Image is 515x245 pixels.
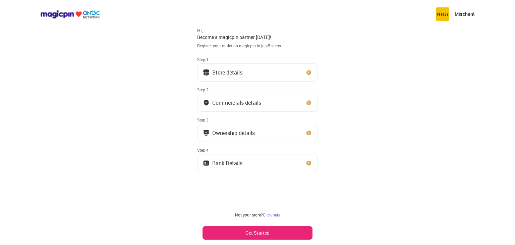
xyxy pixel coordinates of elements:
[305,160,312,166] img: clock_icon_new.67dbf243.svg
[455,11,475,17] p: Merchant
[203,226,312,240] button: Get Started
[212,101,261,104] div: Commercials details
[263,212,280,217] a: Click here
[197,27,318,40] div: Hi, Become a magicpin partner [DATE]!
[197,87,318,92] div: Step 2
[235,212,263,217] span: Not your store?
[305,99,312,106] img: clock_icon_new.67dbf243.svg
[203,160,210,166] img: ownership_icon.37569ceb.svg
[197,154,318,172] button: Bank Details
[305,130,312,136] img: clock_icon_new.67dbf243.svg
[197,147,318,153] div: Step 4
[197,43,318,49] div: Register your outlet on magicpin in just 5 steps
[197,57,318,62] div: Step 1
[197,94,318,112] button: Commercials details
[305,69,312,76] img: clock_icon_new.67dbf243.svg
[40,10,100,19] img: ondc-logo-new-small.8a59708e.svg
[197,63,318,82] button: Store details
[212,71,242,74] div: Store details
[212,161,242,165] div: Bank Details
[197,117,318,122] div: Step 3
[203,99,210,106] img: bank_details_tick.fdc3558c.svg
[212,131,255,135] div: Ownership details
[197,124,318,142] button: Ownership details
[203,130,210,136] img: commercials_icon.983f7837.svg
[436,7,449,21] img: circus.b677b59b.png
[203,69,210,76] img: storeIcon.9b1f7264.svg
